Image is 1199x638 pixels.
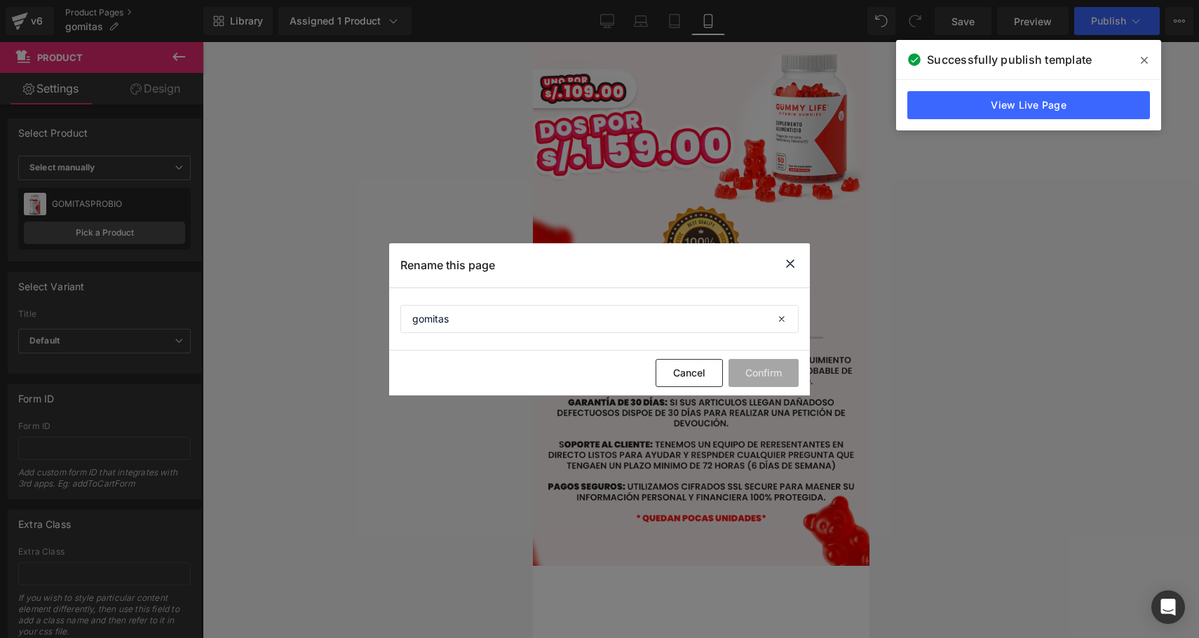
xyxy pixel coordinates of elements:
p: Rename this page [400,258,495,272]
button: Cancel [656,359,723,387]
div: Open Intercom Messenger [1151,590,1185,624]
button: Confirm [729,359,799,387]
a: View Live Page [907,91,1150,119]
span: Successfully publish template [927,51,1092,68]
